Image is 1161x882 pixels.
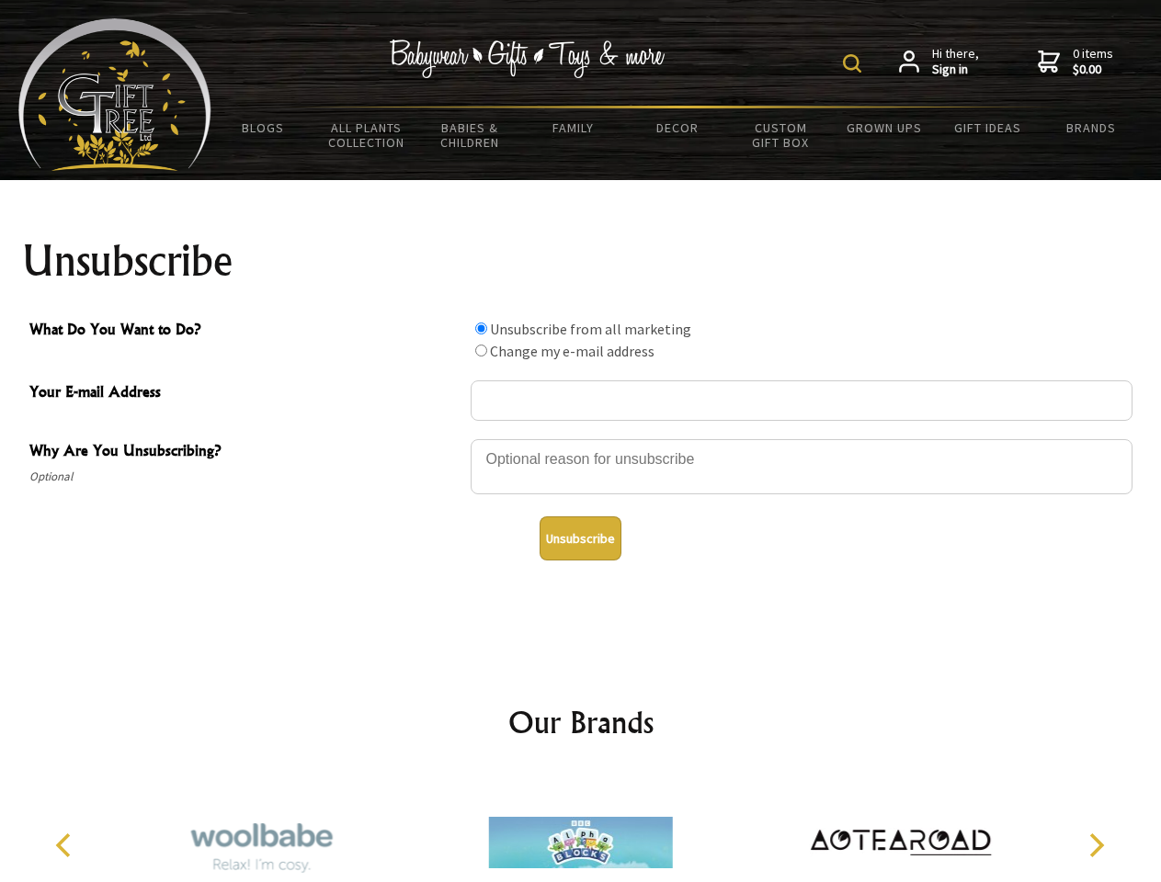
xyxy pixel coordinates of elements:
[1040,108,1144,147] a: Brands
[29,380,461,407] span: Your E-mail Address
[1038,46,1113,78] a: 0 items$0.00
[899,46,979,78] a: Hi there,Sign in
[29,466,461,488] span: Optional
[37,700,1125,744] h2: Our Brands
[1073,62,1113,78] strong: $0.00
[29,318,461,345] span: What Do You Want to Do?
[540,516,621,560] button: Unsubscribe
[390,40,666,78] img: Babywear - Gifts - Toys & more
[729,108,833,162] a: Custom Gift Box
[29,439,461,466] span: Why Are You Unsubscribing?
[471,439,1133,494] textarea: Why Are You Unsubscribing?
[625,108,729,147] a: Decor
[18,18,211,171] img: Babyware - Gifts - Toys and more...
[932,46,979,78] span: Hi there,
[490,342,654,360] label: Change my e-mail address
[475,345,487,356] input: What Do You Want to Do?
[22,239,1140,283] h1: Unsubscribe
[46,825,86,865] button: Previous
[832,108,936,147] a: Grown Ups
[843,54,861,73] img: product search
[932,62,979,78] strong: Sign in
[1073,45,1113,78] span: 0 items
[490,320,691,338] label: Unsubscribe from all marketing
[471,380,1133,421] input: Your E-mail Address
[522,108,626,147] a: Family
[315,108,419,162] a: All Plants Collection
[211,108,315,147] a: BLOGS
[475,322,487,334] input: What Do You Want to Do?
[936,108,1040,147] a: Gift Ideas
[1076,825,1116,865] button: Next
[418,108,522,162] a: Babies & Children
